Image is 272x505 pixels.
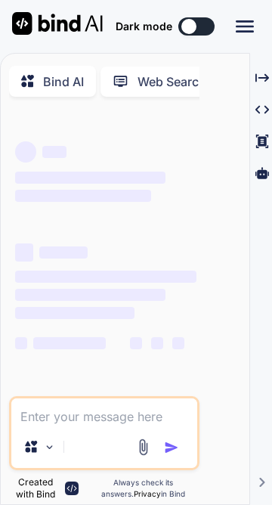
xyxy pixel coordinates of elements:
[134,489,161,498] span: Privacy
[15,271,196,283] span: ‌
[15,141,36,163] span: ‌
[43,441,56,454] img: Pick Models
[39,246,88,259] span: ‌
[151,337,163,349] span: ‌
[88,477,199,500] p: Always check its answers. in Bind
[12,12,103,35] img: Bind AI
[130,337,142,349] span: ‌
[172,337,184,349] span: ‌
[116,19,172,34] span: Dark mode
[134,438,152,456] img: attachment
[15,190,151,202] span: ‌
[43,73,84,91] p: Bind AI
[15,243,33,262] span: ‌
[15,307,134,319] span: ‌
[15,337,27,349] span: ‌
[15,289,165,301] span: ‌
[42,146,66,158] span: ‌
[15,172,165,184] span: ‌
[9,476,62,500] p: Created with Bind
[164,440,179,455] img: icon
[65,482,79,495] img: bind-logo
[138,73,206,91] p: Web Search
[33,337,106,349] span: ‌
